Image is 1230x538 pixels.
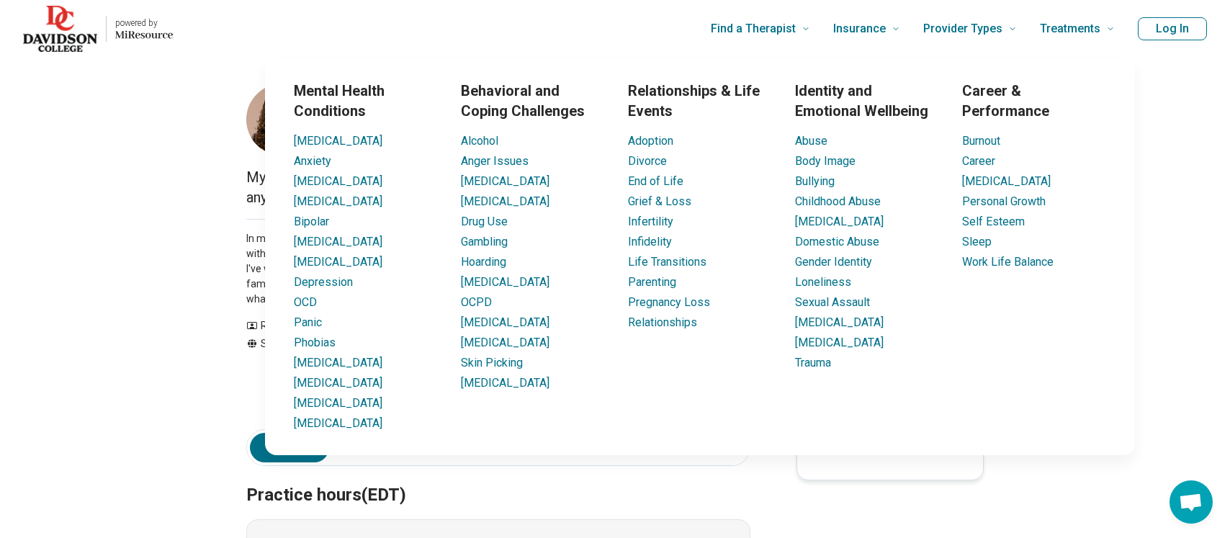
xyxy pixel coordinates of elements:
a: [MEDICAL_DATA] [294,194,382,208]
h3: Identity and Emotional Wellbeing [795,81,939,121]
a: Bipolar [294,215,329,228]
h3: Relationships & Life Events [628,81,772,121]
p: powered by [115,17,173,29]
a: Open chat [1170,480,1213,524]
a: Personal Growth [962,194,1046,208]
span: Insurance [833,19,886,39]
div: Find a Therapist [179,58,1221,455]
a: Hoarding [461,255,506,269]
a: Work Life Balance [962,255,1054,269]
h2: Practice hours (EDT) [246,449,750,508]
h3: Behavioral and Coping Challenges [461,81,605,121]
a: Domestic Abuse [795,235,879,248]
a: [MEDICAL_DATA] [294,416,382,430]
a: End of Life [628,174,683,188]
a: Grief & Loss [628,194,691,208]
a: Career [962,154,995,168]
a: Gambling [461,235,508,248]
a: Skin Picking [461,356,523,369]
a: Infertility [628,215,673,228]
a: Sleep [962,235,992,248]
button: Log In [1138,17,1207,40]
a: Self Esteem [962,215,1025,228]
a: [MEDICAL_DATA] [294,356,382,369]
a: Anger Issues [461,154,529,168]
span: Find a Therapist [711,19,796,39]
a: Life Transitions [628,255,706,269]
a: Loneliness [795,275,851,289]
a: Gender Identity [795,255,872,269]
a: Depression [294,275,353,289]
a: [MEDICAL_DATA] [461,336,549,349]
span: Treatments [1040,19,1100,39]
a: Divorce [628,154,667,168]
h3: Mental Health Conditions [294,81,438,121]
a: [MEDICAL_DATA] [461,194,549,208]
a: Home page [23,6,173,52]
a: [MEDICAL_DATA] [294,376,382,390]
a: [MEDICAL_DATA] [294,134,382,148]
a: Burnout [962,134,1000,148]
a: Pregnancy Loss [628,295,710,309]
a: [MEDICAL_DATA] [461,174,549,188]
a: Drug Use [461,215,508,228]
a: Phobias [294,336,336,349]
span: Provider Types [923,19,1002,39]
a: [MEDICAL_DATA] [795,336,884,349]
a: Relationships [628,315,697,329]
a: [MEDICAL_DATA] [795,215,884,228]
h3: Career & Performance [962,81,1106,121]
a: Infidelity [628,235,672,248]
a: Body Image [795,154,856,168]
a: Childhood Abuse [795,194,881,208]
a: Sexual Assault [795,295,870,309]
a: Adoption [628,134,673,148]
a: Panic [294,315,322,329]
a: [MEDICAL_DATA] [962,174,1051,188]
a: Parenting [628,275,676,289]
a: OCPD [461,295,492,309]
a: OCD [294,295,317,309]
a: [MEDICAL_DATA] [294,255,382,269]
a: Abuse [795,134,827,148]
a: [MEDICAL_DATA] [461,315,549,329]
a: [MEDICAL_DATA] [461,275,549,289]
a: [MEDICAL_DATA] [461,376,549,390]
a: Trauma [795,356,831,369]
a: [MEDICAL_DATA] [294,174,382,188]
a: Alcohol [461,134,498,148]
a: [MEDICAL_DATA] [795,315,884,329]
a: [MEDICAL_DATA] [294,396,382,410]
a: Anxiety [294,154,331,168]
a: Bullying [795,174,835,188]
a: [MEDICAL_DATA] [294,235,382,248]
